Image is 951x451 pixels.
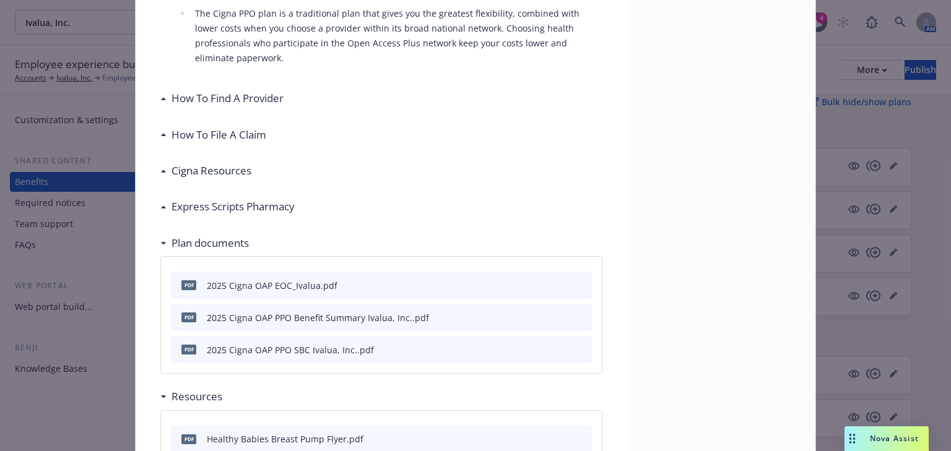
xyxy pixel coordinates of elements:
[207,432,363,445] div: Healthy Babies Breast Pump Flyer.pdf
[172,199,295,215] h3: Express Scripts Pharmacy
[181,312,196,322] span: pdf
[576,343,587,356] button: preview file
[207,311,429,324] div: 2025 Cigna OAP PPO Benefit Summary Ivalua, Inc..pdf
[172,163,251,179] h3: Cigna Resources
[845,426,929,451] button: Nova Assist
[181,345,196,354] span: pdf
[556,343,566,356] button: download file
[172,127,266,143] h3: How To File A Claim
[181,280,196,290] span: pdf
[160,127,266,143] div: How To File A Claim
[191,6,602,66] li: The Cigna PPO plan is a traditional plan that gives you the greatest flexibility, combined with l...
[576,311,587,324] button: preview file
[160,199,295,215] div: Express Scripts Pharmacy
[556,432,566,445] button: download file
[207,279,337,292] div: 2025 Cigna OAP EOC_Ivalua.pdf
[207,343,374,356] div: 2025 Cigna OAP PPO SBC Ivalua, Inc..pdf
[160,389,222,405] div: Resources
[870,433,919,444] span: Nova Assist
[172,389,222,405] h3: Resources
[160,163,251,179] div: Cigna Resources
[576,432,587,445] button: preview file
[576,279,587,292] button: preview file
[160,235,249,251] div: Plan documents
[556,279,566,292] button: download file
[845,426,860,451] div: Drag to move
[556,311,566,324] button: download file
[172,235,249,251] h3: Plan documents
[181,434,196,444] span: pdf
[172,90,284,106] h3: How To Find A Provider
[160,90,284,106] div: How To Find A Provider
